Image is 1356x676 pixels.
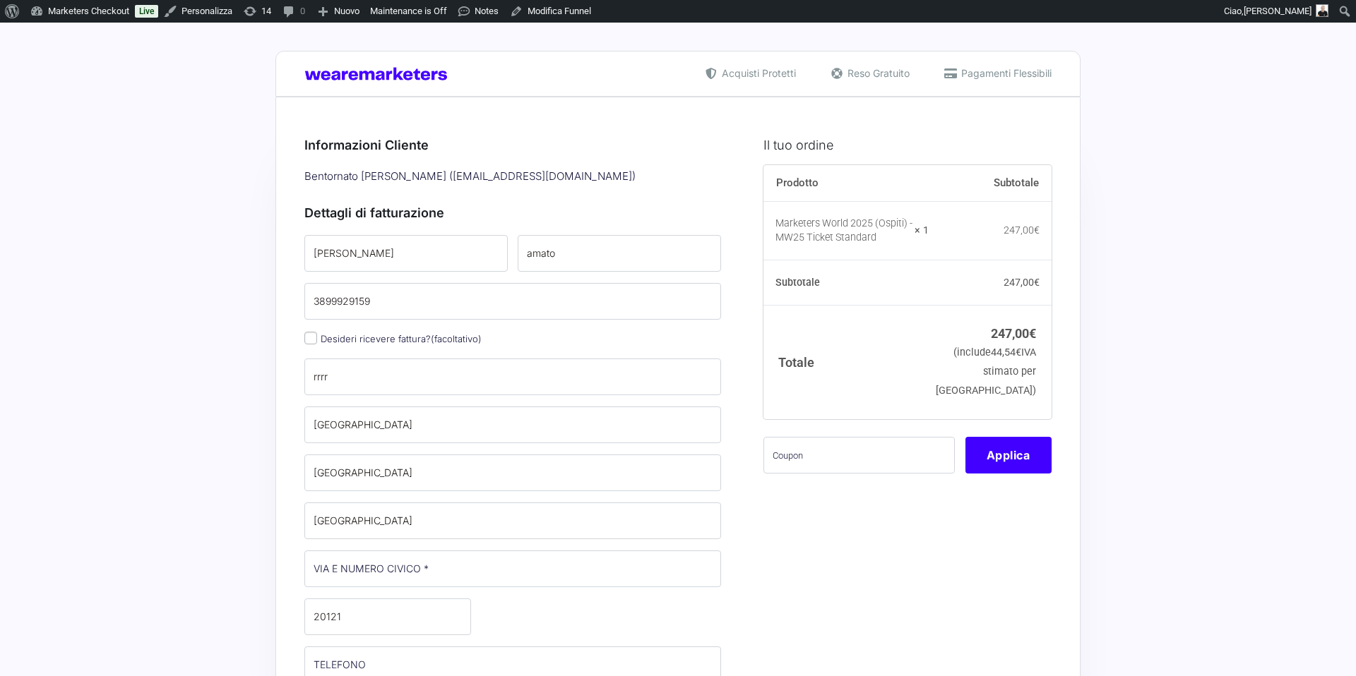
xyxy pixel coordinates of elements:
[844,66,910,80] span: Reso Gratuito
[718,66,796,80] span: Acquisti Protetti
[1004,277,1040,288] bdi: 247,00
[763,305,929,418] th: Totale
[431,333,482,344] span: (facoltativo)
[763,202,929,260] td: Marketers World 2025 (Ospiti) - MW25 Ticket Standard
[299,165,726,188] div: Bentornato [PERSON_NAME] ( [EMAIL_ADDRESS][DOMAIN_NAME] )
[1004,224,1040,236] bdi: 247,00
[915,224,929,238] strong: × 1
[936,346,1036,397] small: (include IVA stimato per [GEOGRAPHIC_DATA])
[304,358,721,395] input: Ragione Sociale *
[304,454,721,491] input: PROVINCIA *
[1034,277,1040,288] span: €
[763,165,929,202] th: Prodotto
[991,346,1021,358] span: 44,54
[135,5,158,18] a: Live
[304,135,721,155] h3: Informazioni Cliente
[304,502,721,539] input: CITTÀ *
[304,333,482,344] label: Desideri ricevere fattura?
[1029,326,1036,341] span: €
[929,165,1052,202] th: Subtotale
[958,66,1052,80] span: Pagamenti Flessibili
[1034,224,1040,236] span: €
[304,550,721,587] input: VIA E NUMERO CIVICO *
[1016,346,1021,358] span: €
[1244,6,1312,16] span: [PERSON_NAME]
[304,598,471,635] input: CAP *
[763,135,1052,155] h3: Il tuo ordine
[304,235,508,272] input: Nome *
[518,235,721,272] input: Cognome *
[991,326,1036,341] bdi: 247,00
[304,332,317,344] input: Desideri ricevere fattura?(facoltativo)
[965,437,1052,473] button: Applica
[763,437,955,473] input: Coupon
[304,203,721,222] h3: Dettagli di fatturazione
[763,260,929,306] th: Subtotale
[304,283,721,320] input: Telefono *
